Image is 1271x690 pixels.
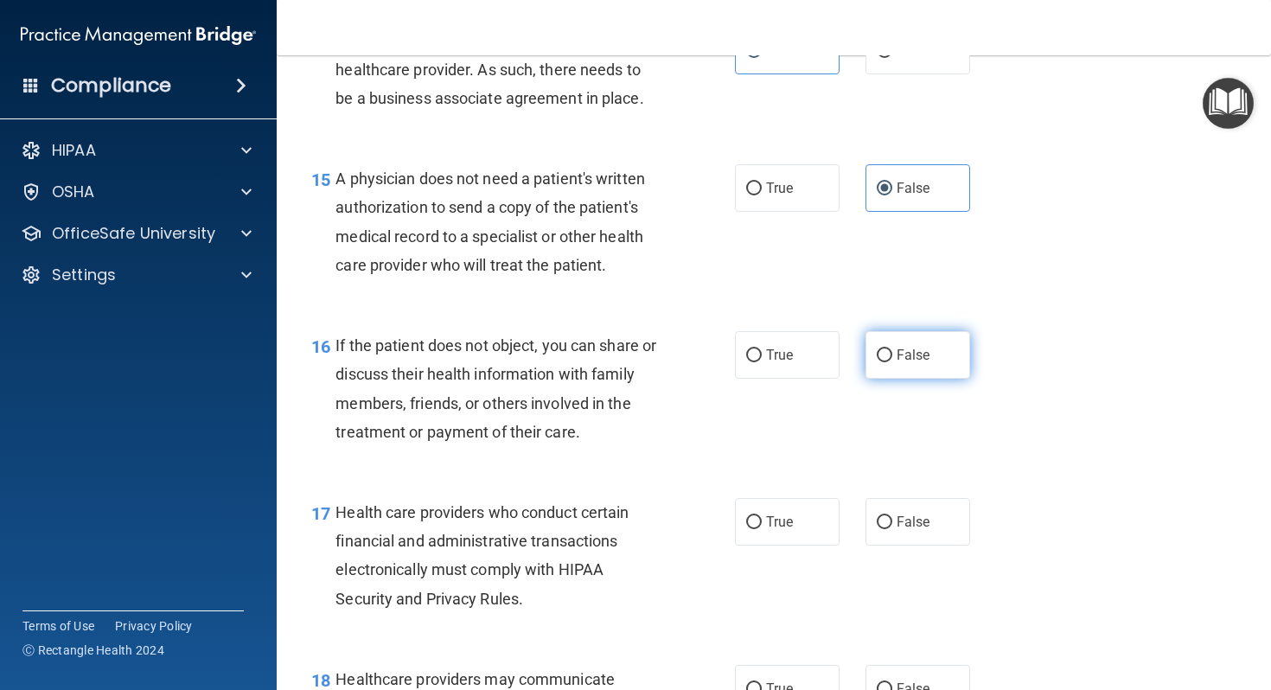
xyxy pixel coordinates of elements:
[311,503,330,524] span: 17
[21,182,252,202] a: OSHA
[877,516,892,529] input: False
[897,347,930,363] span: False
[52,265,116,285] p: Settings
[52,223,215,244] p: OfficeSafe University
[21,18,256,53] img: PMB logo
[746,516,762,529] input: True
[746,182,762,195] input: True
[51,73,171,98] h4: Compliance
[22,617,94,635] a: Terms of Use
[877,182,892,195] input: False
[897,180,930,196] span: False
[21,265,252,285] a: Settings
[766,514,793,530] span: True
[52,182,95,202] p: OSHA
[1203,78,1254,129] button: Open Resource Center
[335,336,656,441] span: If the patient does not object, you can share or discuss their health information with family mem...
[1185,571,1250,636] iframe: To enrich screen reader interactions, please activate Accessibility in Grammarly extension settings
[897,514,930,530] span: False
[335,503,629,608] span: Health care providers who conduct certain financial and administrative transactions electronicall...
[897,42,930,59] span: False
[311,169,330,190] span: 15
[746,349,762,362] input: True
[766,180,793,196] span: True
[21,223,252,244] a: OfficeSafe University
[311,336,330,357] span: 16
[22,642,164,659] span: Ⓒ Rectangle Health 2024
[115,617,193,635] a: Privacy Policy
[21,140,252,161] a: HIPAA
[766,42,793,59] span: True
[335,32,657,107] span: A physician is a Business Associate of another healthcare provider. As such, there needs to be a ...
[52,140,96,161] p: HIPAA
[766,347,793,363] span: True
[877,349,892,362] input: False
[335,169,645,274] span: A physician does not need a patient's written authorization to send a copy of the patient's medic...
